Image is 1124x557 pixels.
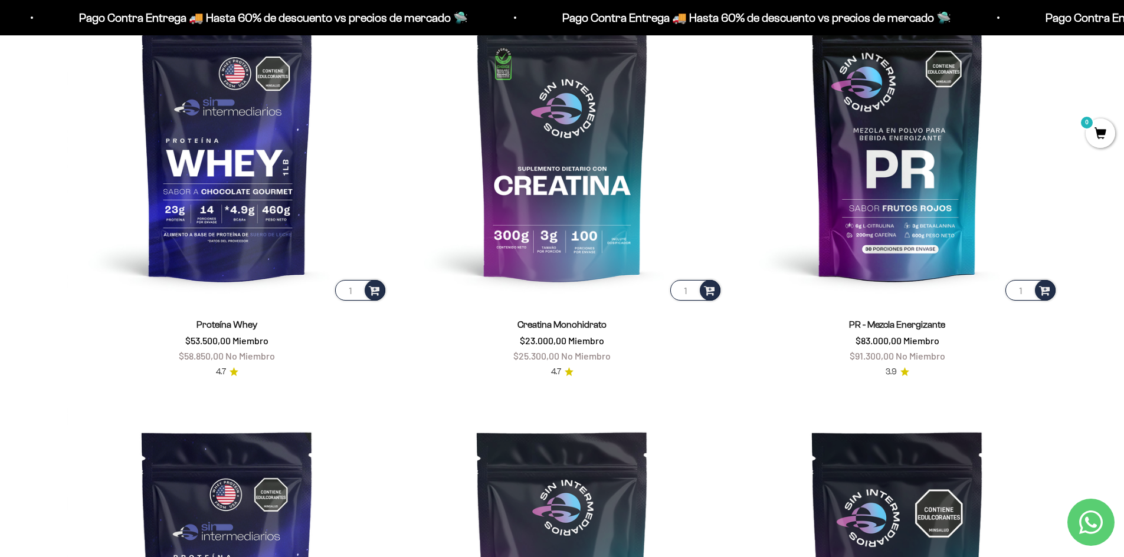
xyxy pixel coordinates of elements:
a: 3.93.9 de 5.0 estrellas [886,365,909,378]
span: 4.7 [551,365,561,378]
a: 4.74.7 de 5.0 estrellas [216,365,238,378]
span: $25.300,00 [513,350,559,361]
span: $53.500,00 [185,335,231,346]
span: Miembro [903,335,939,346]
a: Creatina Monohidrato [517,319,607,329]
span: Miembro [232,335,268,346]
span: No Miembro [225,350,275,361]
span: $23.000,00 [520,335,566,346]
a: 0 [1086,128,1115,141]
span: $83.000,00 [856,335,902,346]
span: $58.850,00 [179,350,224,361]
span: No Miembro [896,350,945,361]
span: 3.9 [886,365,897,378]
span: 4.7 [216,365,226,378]
p: Pago Contra Entrega 🚚 Hasta 60% de descuento vs precios de mercado 🛸 [561,8,950,27]
span: $91.300,00 [850,350,894,361]
p: Pago Contra Entrega 🚚 Hasta 60% de descuento vs precios de mercado 🛸 [78,8,467,27]
a: PR - Mezcla Energizante [849,319,945,329]
mark: 0 [1080,116,1094,130]
a: 4.74.7 de 5.0 estrellas [551,365,574,378]
span: No Miembro [561,350,611,361]
a: Proteína Whey [196,319,257,329]
span: Miembro [568,335,604,346]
